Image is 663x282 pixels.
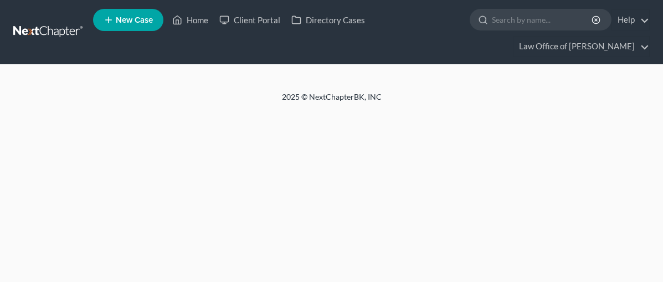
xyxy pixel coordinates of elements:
[612,10,649,30] a: Help
[214,10,286,30] a: Client Portal
[492,9,593,30] input: Search by name...
[286,10,371,30] a: Directory Cases
[116,16,153,24] span: New Case
[167,10,214,30] a: Home
[513,37,649,57] a: Law Office of [PERSON_NAME]
[66,91,598,111] div: 2025 © NextChapterBK, INC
